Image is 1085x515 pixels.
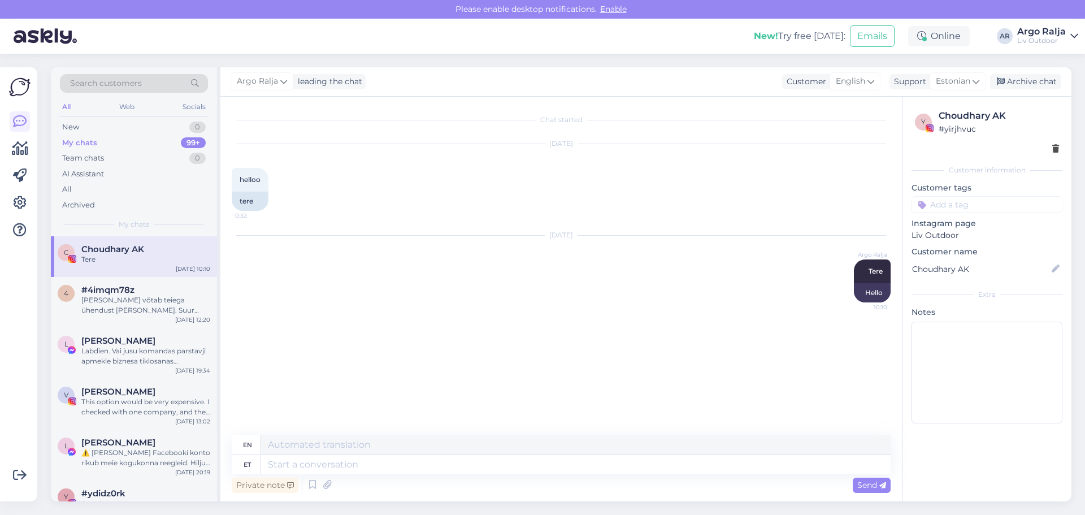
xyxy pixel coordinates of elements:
p: Liv Outdoor [912,230,1062,241]
div: [DATE] 13:02 [175,417,210,426]
span: Argo Ralja [237,75,278,88]
div: AR [997,28,1013,44]
span: Enable [597,4,630,14]
input: Add name [912,263,1049,275]
span: Tere [869,267,883,275]
div: Socials [180,99,208,114]
div: Choudhary AK [939,109,1059,123]
span: Estonian [936,75,970,88]
div: AI Assistant [62,168,104,180]
div: Customer [782,76,826,88]
div: [DATE] 20:19 [175,468,210,477]
div: 0 [189,122,206,133]
span: Lee Ann Fielies [81,438,155,448]
div: Online [908,26,970,46]
span: #4imqm78z [81,285,134,295]
div: Extra [912,289,1062,300]
div: 99+ [181,137,206,149]
div: Archived [62,200,95,211]
div: Private note [232,478,298,493]
div: et [244,455,251,474]
div: [DATE] 10:10 [176,265,210,273]
span: y [921,118,926,126]
div: # yirjhvuc [939,123,1059,135]
div: Argo Ralja [1017,27,1066,36]
div: All [62,184,72,195]
div: Archive chat [990,74,1061,89]
span: L [64,442,68,450]
div: tere [232,192,268,211]
div: Chat started [232,115,891,125]
div: [DATE] [232,230,891,240]
span: My chats [119,219,149,230]
div: Support [889,76,926,88]
div: New [62,122,79,133]
span: Viktoria [81,387,155,397]
p: Customer name [912,246,1062,258]
span: #ydidz0rk [81,488,125,499]
div: [DATE] 19:34 [175,366,210,375]
span: English [836,75,865,88]
div: [DATE] 12:20 [175,315,210,324]
div: en [243,435,252,455]
span: Send [857,480,886,490]
div: leading the chat [293,76,362,88]
span: C [64,248,69,257]
div: [DATE] [232,139,891,149]
div: Tere [81,254,210,265]
span: Argo Ralja [845,250,887,259]
span: Lev Fainveits [81,336,155,346]
input: Add a tag [912,196,1062,213]
b: New! [754,31,778,41]
span: 4 [64,289,68,297]
button: Emails [850,25,895,47]
span: 0:32 [235,211,277,220]
span: y [64,492,68,501]
span: Choudhary AK [81,244,144,254]
div: Customer information [912,165,1062,175]
div: [PERSON_NAME] võtab teiega ühendust [PERSON_NAME]. Suur tänu ja kena päeva jätku! [81,295,210,315]
div: This option would be very expensive. I checked with one company, and they quoted 10,000. That is ... [81,397,210,417]
div: All [60,99,73,114]
span: L [64,340,68,348]
div: Try free [DATE]: [754,29,845,43]
div: 0 [189,153,206,164]
p: Customer tags [912,182,1062,194]
span: helloo [240,175,261,184]
img: Askly Logo [9,76,31,98]
div: Labdien. Vai jusu komandas parstavji apmekle biznesa tiklosanas pasakumus [GEOGRAPHIC_DATA]? Vai ... [81,346,210,366]
span: V [64,391,68,399]
a: Argo RaljaLiv Outdoor [1017,27,1078,45]
div: My chats [62,137,97,149]
p: Instagram page [912,218,1062,230]
span: 10:10 [845,303,887,311]
div: Team chats [62,153,104,164]
div: ⚠️ [PERSON_NAME] Facebooki konto rikub meie kogukonna reegleid. Hiljuti on meie süsteem saanud ka... [81,448,210,468]
div: Attachment [81,499,210,509]
div: Web [117,99,137,114]
span: Search customers [70,77,142,89]
p: Notes [912,306,1062,318]
div: Liv Outdoor [1017,36,1066,45]
div: Hello [854,283,891,302]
